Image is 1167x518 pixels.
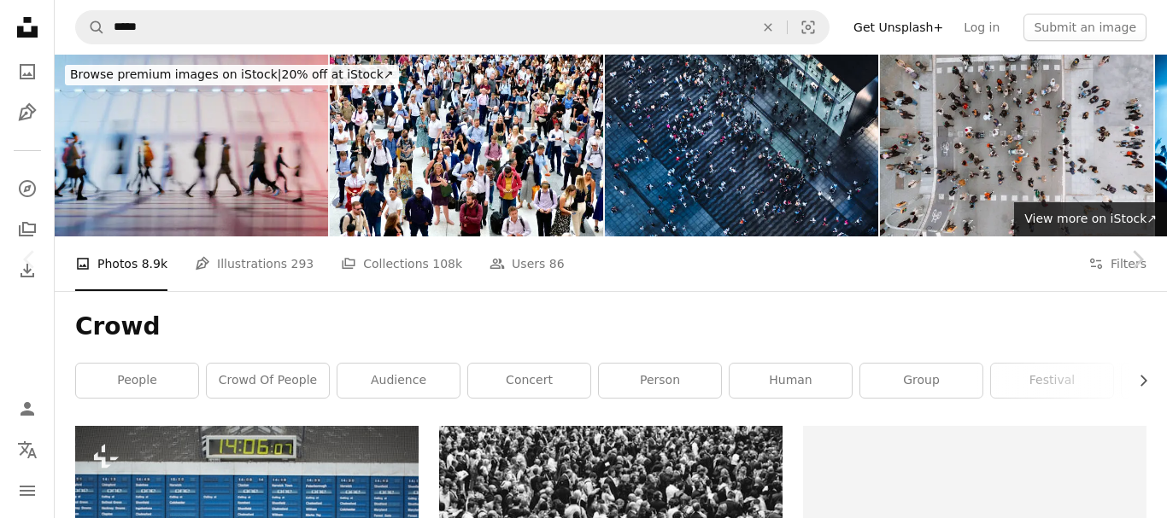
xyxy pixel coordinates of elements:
a: Collections 108k [341,236,462,291]
button: Submit an image [1023,14,1146,41]
a: View more on iStock↗ [1014,202,1167,236]
span: 108k [432,254,462,273]
a: Illustrations 293 [195,236,314,291]
button: Search Unsplash [76,11,105,44]
a: Illustrations [10,96,44,130]
a: crowd of people [207,364,329,398]
a: Get Unsplash+ [843,14,953,41]
a: Log in / Sign up [10,392,44,426]
a: Next [1107,178,1167,341]
a: person [599,364,721,398]
a: human [730,364,852,398]
a: Log in [953,14,1010,41]
img: Crowd motion blur [55,55,328,236]
a: concert [468,364,590,398]
a: festival [991,364,1113,398]
img: A crowd of people waiting for a train at Liverpool Street, London. [330,55,603,236]
span: Browse premium images on iStock | [70,67,281,81]
span: 86 [549,254,565,273]
button: Clear [749,11,787,44]
a: group [860,364,982,398]
button: Filters [1088,236,1146,291]
button: Menu [10,474,44,508]
a: Browse premium images on iStock|20% off at iStock↗ [55,55,409,96]
button: Visual search [788,11,829,44]
img: Pedestrian crowd crossing crosswalk, top view [880,55,1153,236]
a: Explore [10,172,44,206]
button: Language [10,433,44,467]
span: View more on iStock ↗ [1024,212,1157,225]
form: Find visuals sitewide [75,10,830,44]
a: Photos [10,55,44,89]
span: 20% off at iStock ↗ [70,67,394,81]
h1: Crowd [75,311,1146,342]
button: scroll list to the right [1128,364,1146,398]
a: Users 86 [490,236,565,291]
a: audience [337,364,460,398]
span: 293 [291,254,314,273]
img: Aerial View of Crowded Pedestrians Walking on the Business Street at Night [605,55,878,236]
a: people [76,364,198,398]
